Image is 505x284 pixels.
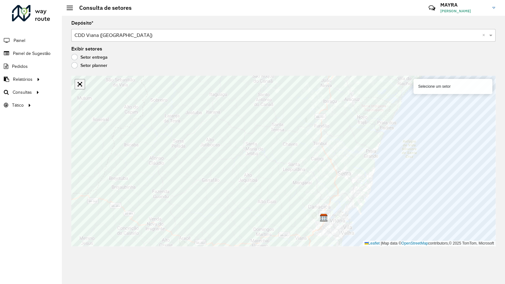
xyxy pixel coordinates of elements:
a: Leaflet [365,241,380,246]
label: Setor entrega [71,54,108,60]
span: [PERSON_NAME] [440,8,488,14]
span: Painel de Sugestão [13,50,50,57]
div: Selecione um setor [413,79,492,94]
span: Clear all [482,32,488,39]
label: Exibir setores [71,45,102,53]
label: Setor planner [71,62,107,68]
span: Tático [12,102,24,109]
span: | [381,241,382,246]
a: Abrir mapa em tela cheia [75,80,85,89]
h2: Consulta de setores [73,4,132,11]
h3: MAYRA [440,2,488,8]
label: Depósito [71,19,93,27]
a: OpenStreetMap [401,241,428,246]
span: Consultas [13,89,32,96]
span: Relatórios [13,76,33,83]
span: Painel [14,37,25,44]
a: Contato Rápido [425,1,439,15]
div: Map data © contributors,© 2025 TomTom, Microsoft [363,241,496,246]
span: Pedidos [12,63,28,70]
